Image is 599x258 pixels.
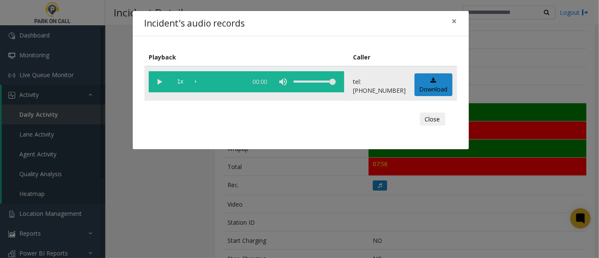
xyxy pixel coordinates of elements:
button: Close [446,11,463,32]
span: × [452,15,457,27]
div: volume level [294,71,336,92]
a: Download [414,73,452,97]
th: Caller [349,48,410,66]
span: playback speed button [170,71,191,92]
h4: Incident's audio records [144,17,245,30]
th: Playback [144,48,349,66]
button: Close [420,113,445,126]
div: scrub bar [195,71,243,92]
p: tel:[PHONE_NUMBER] [353,77,406,95]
